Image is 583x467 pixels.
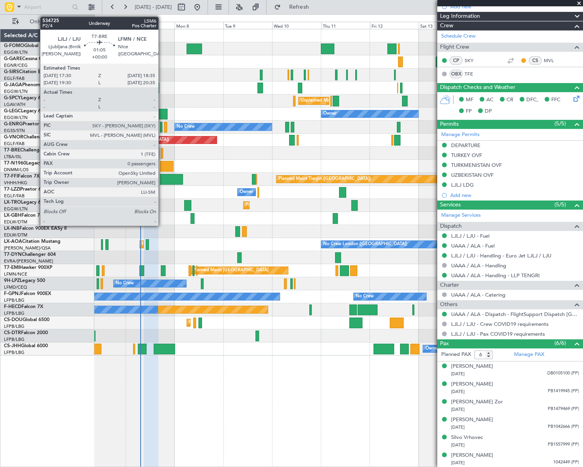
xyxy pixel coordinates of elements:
[451,389,465,395] span: [DATE]
[4,350,25,355] a: LFPB/LBG
[323,238,407,250] div: No Crew London ([GEOGRAPHIC_DATA])
[451,442,465,448] span: [DATE]
[370,22,419,29] div: Fri 12
[4,331,21,335] span: CS-DTR
[4,239,22,244] span: LX-AOA
[116,278,134,289] div: No Crew
[440,222,462,231] span: Dispatch
[440,43,469,52] span: Flight Crew
[4,252,22,257] span: T7-DYN
[4,258,53,264] a: EVRA/[PERSON_NAME]
[548,441,579,448] span: PB1557999 (PP)
[4,122,49,127] a: G-ENRGPraetor 600
[4,180,27,186] a: VHHH/HKG
[451,380,493,388] div: [PERSON_NAME]
[548,388,579,395] span: PB1419945 (PP)
[547,370,579,377] span: DB0105100 (PP)
[278,173,371,185] div: Planned Maint Tianjin ([GEOGRAPHIC_DATA])
[554,119,566,128] span: (5/5)
[4,304,21,309] span: F-HECD
[9,15,86,28] button: Only With Activity
[451,142,480,149] div: DEPARTURE
[4,135,23,140] span: G-VNOR
[4,344,21,348] span: CS-JHH
[451,460,465,466] span: [DATE]
[451,242,495,249] a: UAAA / ALA - Fuel
[44,134,169,146] div: Planned Maint [GEOGRAPHIC_DATA] ([GEOGRAPHIC_DATA])
[4,278,20,283] span: 9H-LPZ
[4,318,23,322] span: CS-DOU
[4,57,69,61] a: G-GARECessna Citation XLS+
[246,199,297,211] div: Planned Maint Dusseldorf
[4,239,61,244] a: LX-AOACitation Mustang
[451,321,549,327] a: LJLJ / LJU - Crew COVID19 requirements
[4,331,48,335] a: CS-DTRFalcon 2000
[507,96,513,104] span: CR
[4,49,28,55] a: EGGW/LTN
[529,56,542,65] div: CS
[4,148,54,153] a: T7-BREChallenger 604
[451,152,482,159] div: TURKEY OVF
[4,102,25,108] a: LGAV/ATH
[4,278,45,283] a: 9H-LPZLegacy 500
[451,272,540,279] a: UAAA / ALA - Handling - LLP TENGRI
[4,109,46,113] a: G-LEGCLegacy 600
[4,115,28,121] a: EGGW/LTN
[451,363,493,371] div: [PERSON_NAME]
[466,108,472,115] span: FP
[4,232,27,238] a: EDLW/DTM
[21,19,84,25] span: Only With Activity
[96,16,109,23] div: [DATE]
[223,22,272,29] div: Tue 9
[465,70,482,78] a: TFE
[451,172,493,178] div: UZBEKISTAN OVF
[77,22,126,29] div: Sat 6
[4,43,24,48] span: G-FOMO
[4,187,20,192] span: T7-LZZI
[4,213,43,218] a: LX-GBHFalcon 7X
[451,452,493,459] div: [PERSON_NAME]
[419,22,467,29] div: Sat 13
[4,291,51,296] a: F-GPNJFalcon 900EX
[526,96,538,104] span: DFC,
[4,187,47,192] a: T7-LZZIPraetor 600
[323,108,337,120] div: Owner
[4,245,51,251] a: [PERSON_NAME]/QSA
[4,43,51,48] a: G-FOMOGlobal 6000
[451,182,474,188] div: LJLJ LDG
[4,226,19,231] span: LX-INB
[451,406,465,412] span: [DATE]
[486,96,493,104] span: AC
[4,284,27,290] a: LFMD/CEQ
[4,219,27,225] a: EDLW/DTM
[4,174,18,179] span: T7-FFI
[4,310,25,316] a: LFPB/LBG
[451,424,465,430] span: [DATE]
[451,311,579,318] a: UAAA / ALA - Dispatch - FlightSupport Dispatch [GEOGRAPHIC_DATA]
[451,291,505,298] a: UAAA / ALA - Catering
[4,83,50,87] a: G-JAGAPhenom 300
[4,200,46,205] a: LX-TROLegacy 650
[554,339,566,347] span: (6/6)
[135,4,172,11] span: [DATE] - [DATE]
[553,459,579,466] span: 1042449 (PP)
[4,252,56,257] a: T7-DYNChallenger 604
[142,238,267,250] div: Planned Maint [GEOGRAPHIC_DATA] ([GEOGRAPHIC_DATA])
[465,57,482,64] a: SKY
[451,262,506,269] a: UAAA / ALA - Handling
[441,212,481,219] a: Manage Services
[4,141,25,147] a: EGLF/FAB
[4,83,22,87] span: G-JAGA
[4,174,40,179] a: T7-FFIFalcon 7X
[4,57,22,61] span: G-GARE
[240,186,253,198] div: Owner
[4,297,25,303] a: LFPB/LBG
[441,131,480,139] a: Manage Permits
[4,167,29,173] a: DNMM/LOS
[4,271,27,277] a: LFMN/NCE
[440,21,453,30] span: Crew
[4,62,28,68] a: EGNR/CEG
[4,206,28,212] a: EGGW/LTN
[4,96,46,100] a: G-SPCYLegacy 650
[4,70,19,74] span: G-SIRS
